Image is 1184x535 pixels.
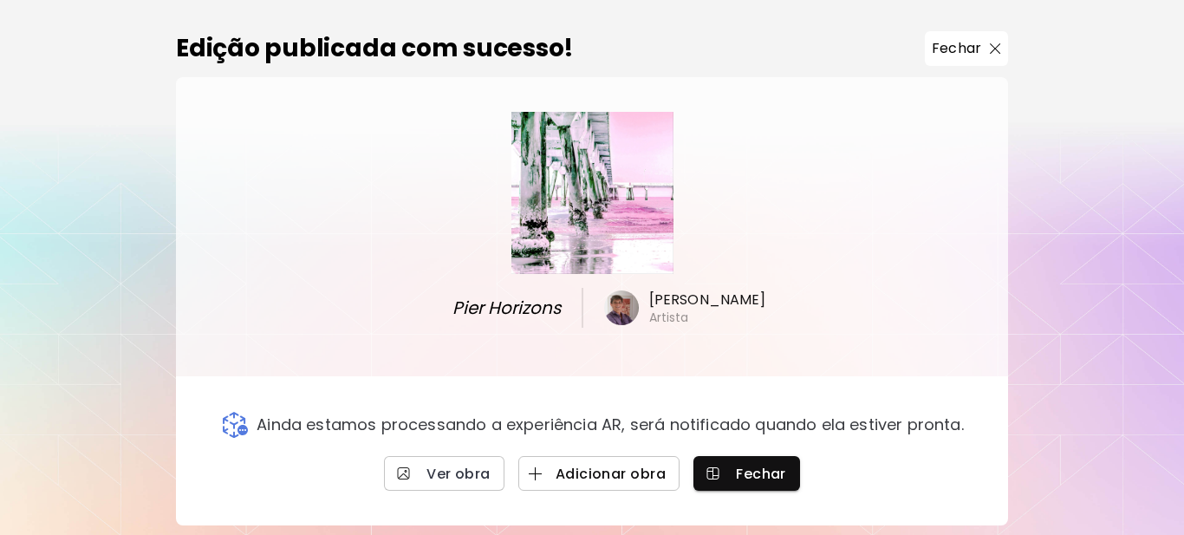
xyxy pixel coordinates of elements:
[257,415,964,434] p: Ainda estamos processando a experiência AR, será notificado quando ela estiver pronta.
[398,465,491,483] span: Ver obra
[518,456,680,491] button: Adicionar obra
[384,456,504,491] a: Ver obra
[176,30,574,67] h2: Edição publicada com sucesso!
[707,465,786,483] span: Fechar
[435,295,561,321] span: Pier Horizons
[693,456,800,491] button: Fechar
[649,310,689,325] h6: Artista
[532,465,666,483] span: Adicionar obra
[511,112,673,274] img: large.webp
[649,290,766,310] h6: [PERSON_NAME]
